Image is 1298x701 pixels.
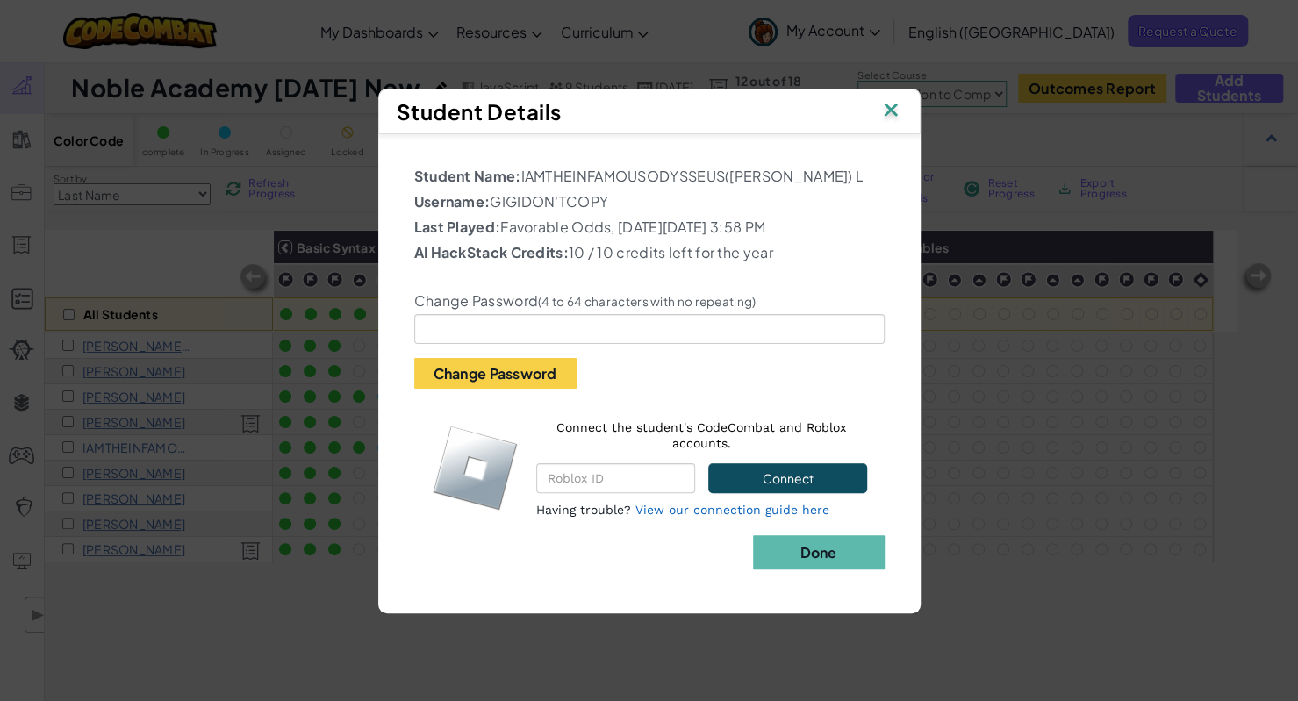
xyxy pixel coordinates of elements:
button: Change Password [414,358,577,389]
label: Change Password [414,292,757,310]
img: roblox-logo.svg [432,425,519,511]
p: Connect the student's CodeCombat and Roblox accounts. [536,419,867,451]
input: Roblox ID [536,463,695,493]
button: Done [753,535,885,569]
b: AI HackStack Credits: [414,243,569,261]
p: GIGIDON'TCOPY [414,191,885,212]
button: Connect [708,463,866,493]
p: IAMTHEINFAMOUSODYSSEUS([PERSON_NAME]) L [414,166,885,187]
b: Last Played: [414,218,501,236]
p: Favorable Odds, [DATE][DATE] 3:58 PM [414,217,885,238]
span: Having trouble? [536,503,631,517]
small: (4 to 64 characters with no repeating) [538,294,756,309]
b: Username: [414,192,491,211]
img: IconClose.svg [879,98,902,125]
span: Student Details [397,98,562,125]
a: View our connection guide here [635,503,829,517]
p: 10 / 10 credits left for the year [414,242,885,263]
b: Student Name: [414,167,521,185]
b: Done [800,543,836,562]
